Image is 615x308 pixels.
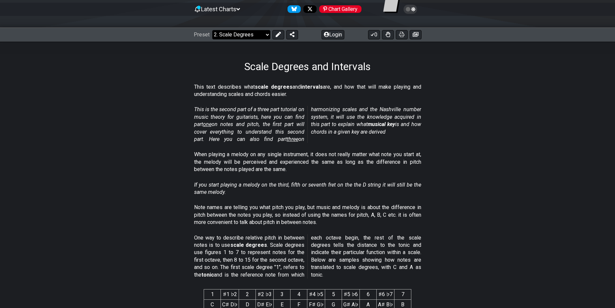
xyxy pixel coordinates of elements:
th: ♯1 ♭2 [221,289,239,300]
th: 6 [360,289,377,300]
button: Share Preset [286,30,298,39]
button: Toggle Dexterity for all fretkits [382,30,394,39]
strong: tonic [201,272,214,278]
th: ♯2 ♭3 [256,289,274,300]
a: Follow #fretflip at X [301,5,317,13]
th: ♯6 ♭7 [377,289,394,300]
a: #fretflip at Pinterest [317,5,361,13]
span: Preset [194,31,210,38]
button: Login [322,30,344,39]
button: Create image [410,30,422,39]
p: This text describes what and are, and how that will make playing and understanding scales and cho... [194,83,421,98]
th: 4 [290,289,307,300]
th: 5 [325,289,342,300]
button: Print [396,30,408,39]
th: 3 [274,289,290,300]
div: Chart Gallery [319,5,361,13]
button: Edit Preset [272,30,284,39]
th: 1 [204,289,221,300]
em: This is the second part of a three part tutorial on music theory for guitarists, here you can fin... [194,106,421,142]
span: Latest Charts [201,6,236,13]
em: If you start playing a melody on the third, fifth or seventh fret on the the D string it will sti... [194,182,421,195]
th: ♯5 ♭6 [342,289,360,300]
span: one [203,121,212,127]
h1: Scale Degrees and Intervals [244,60,371,73]
select: Preset [212,30,270,39]
th: ♯4 ♭5 [307,289,325,300]
strong: scale degrees [255,84,292,90]
strong: musical key [368,121,395,127]
strong: scale degrees [230,242,267,248]
p: One way to describe relative pitch in between notes is to use . Scale degrees use figures 1 to 7 ... [194,234,421,279]
th: 2 [239,289,256,300]
button: 0 [368,30,380,39]
p: When playing a melody on any single instrument, it does not really matter what note you start at,... [194,151,421,173]
a: Follow #fretflip at Bluesky [285,5,301,13]
strong: intervals [301,84,323,90]
p: Note names are telling you what pitch you play, but music and melody is about the difference in p... [194,204,421,226]
span: Toggle light / dark theme [407,6,414,12]
span: three [287,136,298,142]
th: 7 [394,289,411,300]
